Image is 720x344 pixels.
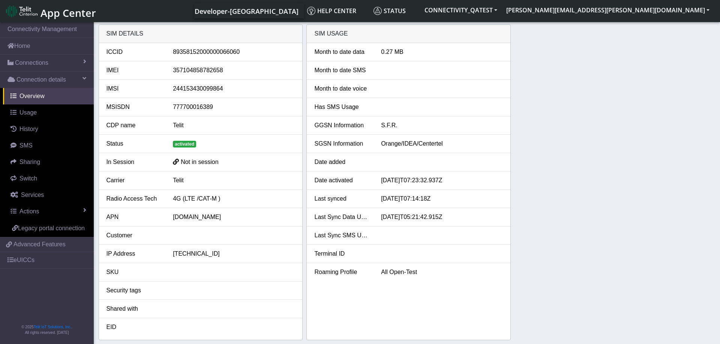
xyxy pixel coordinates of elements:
a: Telit IoT Solutions, Inc. [34,325,71,329]
div: Last synced [309,194,375,203]
span: Status [373,7,406,15]
a: Help center [304,3,370,18]
div: SIM Usage [307,25,510,43]
div: SGSN Information [309,139,375,148]
span: Usage [19,109,37,116]
img: logo-telit-cinterion-gw-new.png [6,5,37,17]
span: Sharing [19,159,40,165]
div: CDP name [101,121,168,130]
a: History [3,121,94,137]
div: Terminal ID [309,249,375,258]
a: Actions [3,203,94,220]
img: knowledge.svg [307,7,315,15]
div: Month to date SMS [309,66,375,75]
div: Last Sync Data Usage [309,213,375,222]
img: status.svg [373,7,382,15]
span: App Center [40,6,96,20]
div: [DATE]T07:23:32.937Z [375,176,508,185]
div: Orange/IDEA/Centertel [375,139,508,148]
span: activated [173,141,196,147]
div: IP Address [101,249,168,258]
div: 0.27 MB [375,48,508,57]
div: 357104858782658 [167,66,300,75]
span: Developer-[GEOGRAPHIC_DATA] [195,7,298,16]
div: ICCID [101,48,168,57]
div: Date added [309,158,375,167]
span: History [19,126,38,132]
div: SIM details [99,25,303,43]
div: Shared with [101,304,168,313]
span: Connections [15,58,48,67]
a: Usage [3,104,94,121]
span: Legacy portal connection [18,225,85,231]
div: Radio Access Tech [101,194,168,203]
a: Status [370,3,420,18]
div: Telit [167,121,300,130]
a: SMS [3,137,94,154]
div: Has SMS Usage [309,103,375,112]
div: 777700016389 [167,103,300,112]
a: App Center [6,3,95,19]
a: Sharing [3,154,94,170]
div: S.F.R. [375,121,508,130]
div: Telit [167,176,300,185]
a: Switch [3,170,94,187]
span: SMS [19,142,33,149]
div: 89358152000000066060 [167,48,300,57]
span: Advanced Features [13,240,66,249]
div: All Open-Test [375,268,508,277]
div: MSISDN [101,103,168,112]
div: 244153430099864 [167,84,300,93]
a: Your current platform instance [194,3,298,18]
div: Customer [101,231,168,240]
div: Carrier [101,176,168,185]
div: GGSN Information [309,121,375,130]
div: Status [101,139,168,148]
div: [DATE]T07:14:18Z [375,194,508,203]
span: Services [21,192,44,198]
div: [TECHNICAL_ID] [167,249,300,258]
button: CONNECTIVITY_QATEST [420,3,502,17]
div: Month to date data [309,48,375,57]
a: Overview [3,88,94,104]
div: Security tags [101,286,168,295]
span: Actions [19,208,39,214]
span: Overview [19,93,45,99]
div: 4G (LTE /CAT-M ) [167,194,300,203]
div: Month to date voice [309,84,375,93]
span: Switch [19,175,37,182]
span: Not in session [181,159,219,165]
span: Connection details [16,75,66,84]
div: Date activated [309,176,375,185]
div: APN [101,213,168,222]
a: Services [3,187,94,203]
div: Last Sync SMS Usage [309,231,375,240]
div: SKU [101,268,168,277]
div: IMSI [101,84,168,93]
div: [DOMAIN_NAME] [167,213,300,222]
button: [PERSON_NAME][EMAIL_ADDRESS][PERSON_NAME][DOMAIN_NAME] [502,3,714,17]
div: EID [101,323,168,332]
div: In Session [101,158,168,167]
div: [DATE]T05:21:42.915Z [375,213,508,222]
span: Help center [307,7,356,15]
div: Roaming Profile [309,268,375,277]
div: IMEI [101,66,168,75]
